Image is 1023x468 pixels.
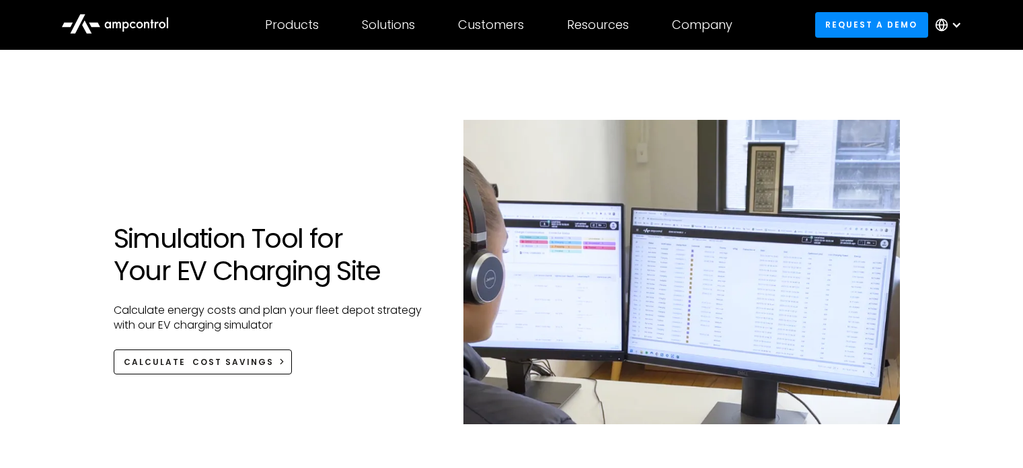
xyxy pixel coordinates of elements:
a: Calculate Cost Savings [114,349,293,374]
div: Products [265,18,319,32]
div: Calculate Cost Savings [124,356,274,368]
div: Resources [567,18,629,32]
a: Request a demo [815,12,928,37]
h1: Simulation Tool for Your EV Charging Site [114,222,432,287]
div: Company [672,18,732,32]
div: Solutions [362,18,415,32]
div: Customers [458,18,524,32]
p: Calculate energy costs and plan your fleet depot strategy with our EV charging simulator [114,303,432,333]
img: Simulation tool to simulate your ev charging site using Ampcontrol [453,120,909,424]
